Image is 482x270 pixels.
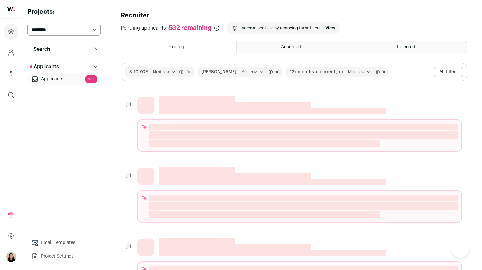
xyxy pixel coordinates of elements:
[27,43,101,55] button: Search
[237,41,352,53] a: Accepted
[4,45,18,60] a: Company and ATS Settings
[397,45,415,49] span: Rejected
[27,236,101,249] a: Email Templates
[451,239,470,258] iframe: Help Scout Beacon - Open
[325,26,335,31] a: View
[85,75,97,83] span: 532
[6,252,16,262] img: 14337076-medium_jpg
[168,24,212,32] div: 532 remaining
[352,41,467,53] a: Rejected
[201,69,236,75] button: [PERSON_NAME]
[348,69,372,75] span: Must have
[27,7,101,16] h2: Projects:
[7,7,15,11] img: wellfound-shorthand-0d5821cbd27db2630d0214b213865d53afaa358527fdda9d0ea32b1df1b89c2c.svg
[30,45,50,53] p: Search
[27,250,101,263] a: Project Settings
[4,67,18,82] a: Company Lists
[129,69,148,75] button: 3-10 YOE
[30,63,59,70] p: Applicants
[153,69,177,75] span: Must have
[434,67,463,77] button: All filters
[6,252,16,262] button: Open dropdown
[281,45,301,49] span: Accepted
[27,73,101,85] a: Applicants532
[121,24,166,32] span: Pending applicants
[27,60,101,73] button: Applicants
[240,26,320,31] p: Increase pool size by removing these filters
[290,69,343,75] button: 12+ months at current job
[4,24,18,39] a: Projects
[167,45,184,49] span: Pending
[121,11,149,20] h1: Recruiter
[241,69,265,75] span: Must have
